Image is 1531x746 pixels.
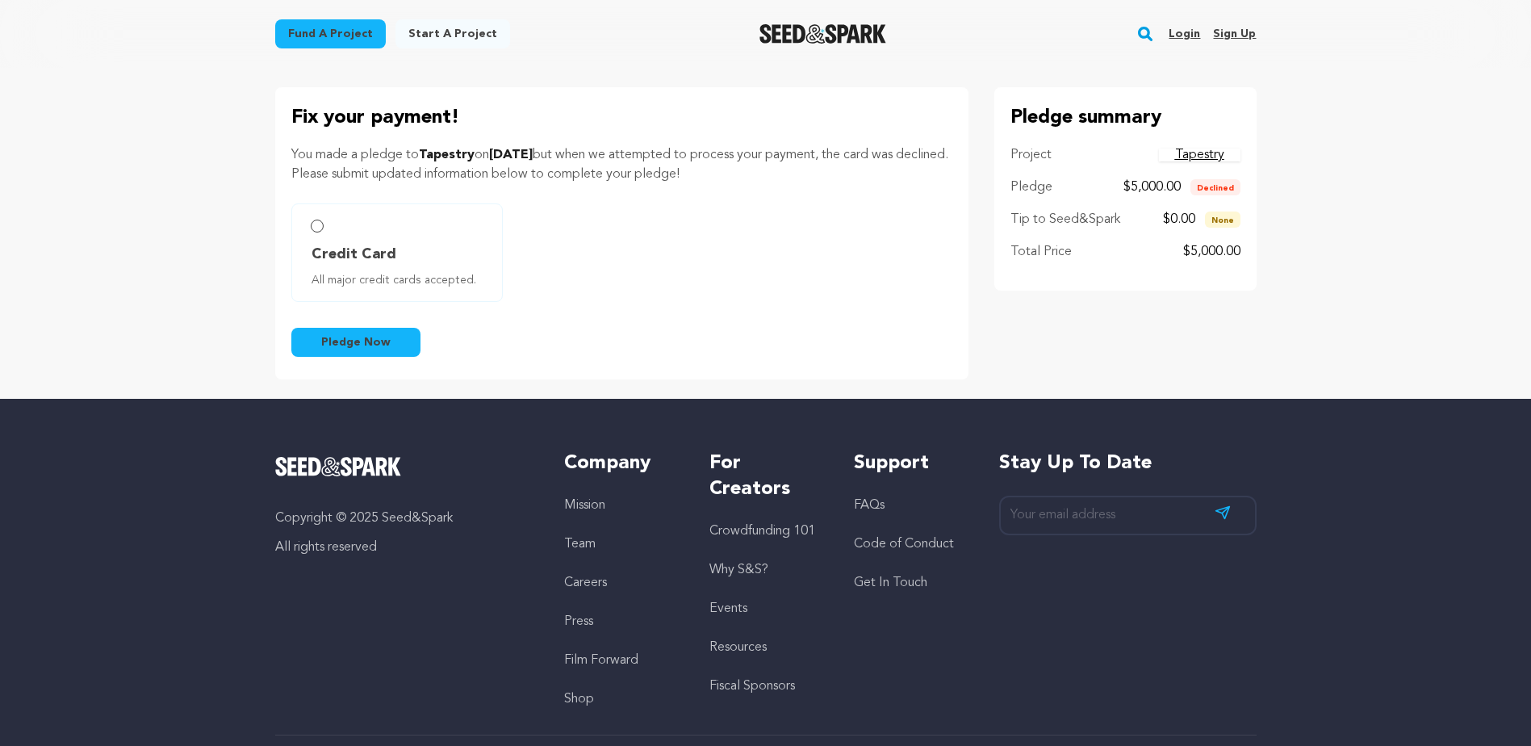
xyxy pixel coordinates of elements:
[759,24,886,44] a: Seed&Spark Homepage
[564,654,638,667] a: Film Forward
[312,243,396,266] span: Credit Card
[1169,21,1200,47] a: Login
[395,19,510,48] a: Start a project
[275,457,402,476] img: Seed&Spark Logo
[275,538,533,557] p: All rights reserved
[275,457,533,476] a: Seed&Spark Homepage
[291,328,420,357] button: Pledge Now
[759,24,886,44] img: Seed&Spark Logo Dark Mode
[1123,181,1181,194] span: $5,000.00
[709,564,768,576] a: Why S&S?
[709,680,795,693] a: Fiscal Sponsors
[419,149,475,161] span: Tapestry
[1163,213,1195,226] span: $0.00
[564,576,607,589] a: Careers
[1183,242,1240,262] p: $5,000.00
[709,451,822,502] h5: For Creators
[1010,178,1052,197] p: Pledge
[1010,103,1240,132] p: Pledge summary
[321,334,391,350] span: Pledge Now
[709,525,815,538] a: Crowdfunding 101
[709,602,747,615] a: Events
[291,103,952,132] p: Fix your payment!
[854,451,966,476] h5: Support
[564,499,605,512] a: Mission
[1010,145,1052,165] p: Project
[564,615,593,628] a: Press
[1190,179,1240,195] span: Declined
[999,451,1257,476] h5: Stay up to date
[854,499,885,512] a: FAQs
[1159,149,1240,161] a: Tapestry
[275,19,386,48] a: Fund a project
[1213,21,1256,47] a: Sign up
[275,509,533,528] p: Copyright © 2025 Seed&Spark
[564,693,594,706] a: Shop
[489,149,533,161] span: [DATE]
[1010,242,1072,262] p: Total Price
[291,145,952,184] p: You made a pledge to on but when we attempted to process your payment, the card was declined. Ple...
[1010,210,1120,229] p: Tip to Seed&Spark
[312,272,489,288] span: All major credit cards accepted.
[854,538,954,551] a: Code of Conduct
[999,496,1257,535] input: Your email address
[854,576,927,589] a: Get In Touch
[709,641,767,654] a: Resources
[564,538,596,551] a: Team
[564,451,676,476] h5: Company
[1205,212,1240,228] span: None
